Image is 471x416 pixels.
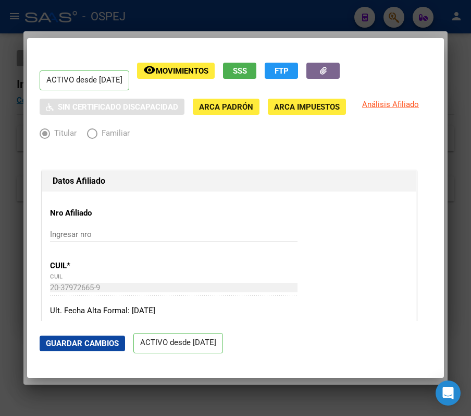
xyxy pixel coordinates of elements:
[274,102,340,112] span: ARCA Impuestos
[143,64,156,76] mat-icon: remove_red_eye
[40,99,184,115] button: Sin Certificado Discapacidad
[133,333,223,353] p: ACTIVO desde [DATE]
[97,127,130,139] span: Familiar
[40,70,129,91] p: ACTIVO desde [DATE]
[58,102,178,112] span: Sin Certificado Discapacidad
[362,100,419,109] span: Análisis Afiliado
[223,63,256,79] button: SSS
[46,339,119,348] span: Guardar Cambios
[193,99,259,115] button: ARCA Padrón
[40,130,140,140] mat-radio-group: Elija una opción
[199,102,253,112] span: ARCA Padrón
[50,260,157,272] p: CUIL
[50,127,77,139] span: Titular
[268,99,346,115] button: ARCA Impuestos
[436,381,461,406] div: Open Intercom Messenger
[233,66,247,76] span: SSS
[50,207,157,219] p: Nro Afiliado
[156,66,208,76] span: Movimientos
[265,63,298,79] button: FTP
[137,63,215,79] button: Movimientos
[50,305,408,317] div: Ult. Fecha Alta Formal: [DATE]
[53,175,406,187] h1: Datos Afiliado
[40,336,125,351] button: Guardar Cambios
[275,66,289,76] span: FTP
